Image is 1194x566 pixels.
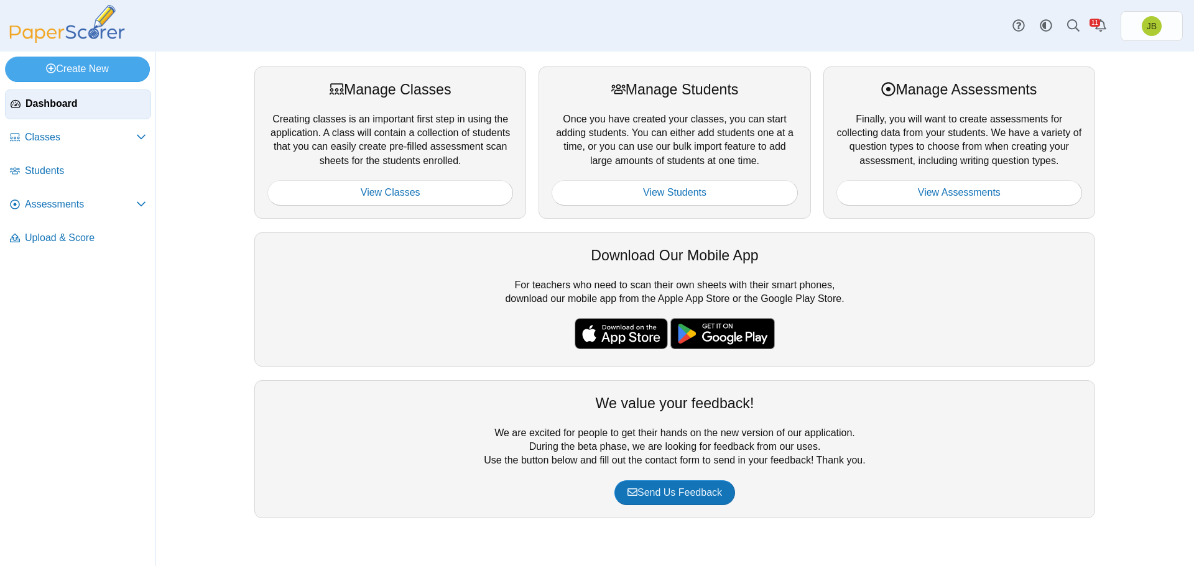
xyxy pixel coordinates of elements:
[5,34,129,45] a: PaperScorer
[1142,16,1162,36] span: Joel Boyd
[5,157,151,186] a: Students
[254,380,1095,518] div: We are excited for people to get their hands on the new version of our application. During the be...
[25,198,136,211] span: Assessments
[267,80,513,99] div: Manage Classes
[836,80,1082,99] div: Manage Assessments
[5,190,151,220] a: Assessments
[823,66,1095,218] div: Finally, you will want to create assessments for collecting data from your students. We have a va...
[254,66,526,218] div: Creating classes is an important first step in using the application. A class will contain a coll...
[670,318,775,349] img: google-play-badge.png
[267,180,513,205] a: View Classes
[5,224,151,253] a: Upload & Score
[552,180,797,205] a: View Students
[25,164,146,178] span: Students
[5,57,150,81] a: Create New
[267,393,1082,413] div: We value your feedback!
[539,66,810,218] div: Once you have created your classes, you can start adding students. You can either add students on...
[267,245,1082,265] div: Download Our Mobile App
[614,480,735,505] a: Send Us Feedback
[5,5,129,43] img: PaperScorer
[25,231,146,245] span: Upload & Score
[1087,12,1114,40] a: Alerts
[1121,11,1183,41] a: Joel Boyd
[836,180,1082,205] a: View Assessments
[25,130,136,144] span: Classes
[5,123,151,153] a: Classes
[25,97,146,111] span: Dashboard
[627,487,722,498] span: Send Us Feedback
[254,232,1095,367] div: For teachers who need to scan their own sheets with their smart phones, download our mobile app f...
[552,80,797,99] div: Manage Students
[575,318,668,349] img: apple-store-badge.svg
[1147,22,1157,30] span: Joel Boyd
[5,89,151,119] a: Dashboard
